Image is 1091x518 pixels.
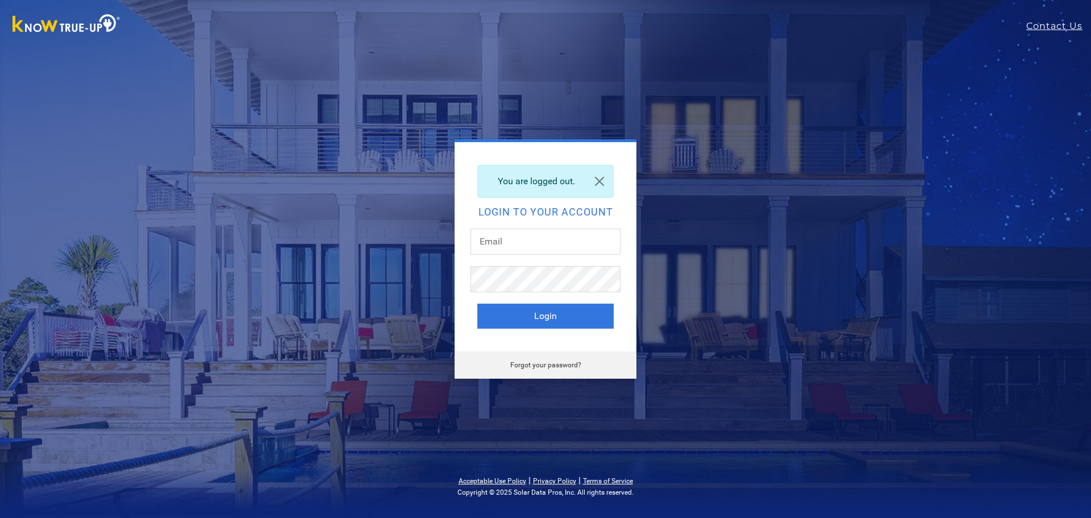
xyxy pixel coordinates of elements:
[578,475,581,486] span: |
[470,229,621,255] input: Email
[533,477,576,485] a: Privacy Policy
[477,304,614,329] button: Login
[586,165,613,197] a: Close
[477,207,614,217] h2: Login to your account
[477,165,614,198] div: You are logged out.
[528,475,531,486] span: |
[459,477,526,485] a: Acceptable Use Policy
[583,477,633,485] a: Terms of Service
[1026,19,1091,33] a: Contact Us
[7,12,126,38] img: Know True-Up
[510,361,581,369] a: Forgot your password?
